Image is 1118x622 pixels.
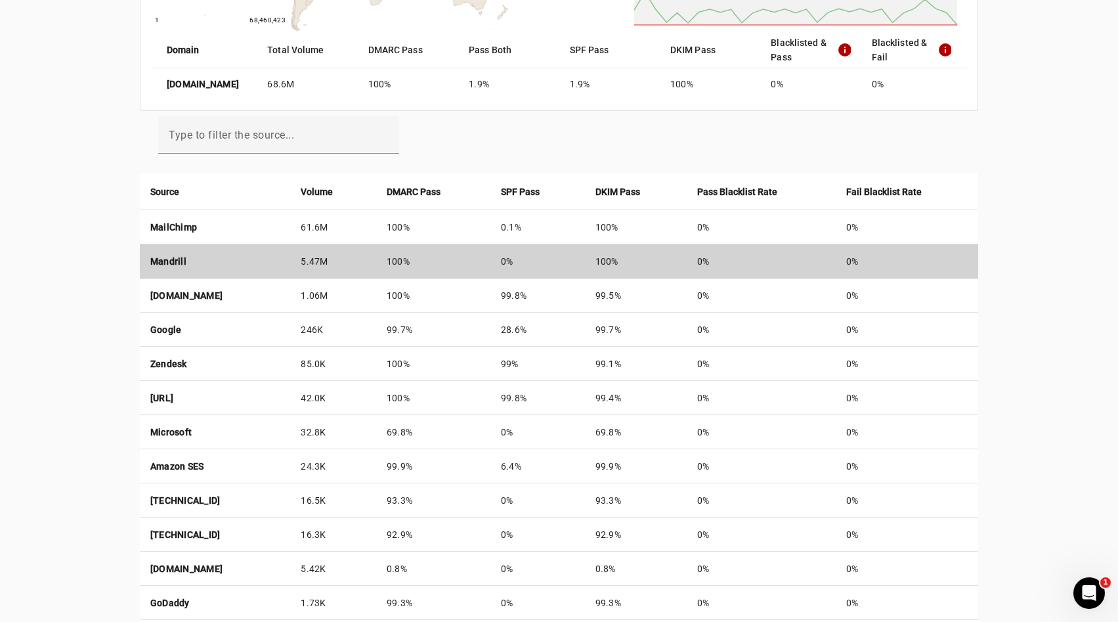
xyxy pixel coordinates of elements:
strong: DMARC Pass [387,185,441,199]
mat-header-cell: SPF Pass [559,32,660,68]
mat-cell: 100% [358,68,458,100]
td: 69.8% [585,415,687,449]
td: 99.7% [585,313,687,347]
div: Fail Blacklist Rate [846,185,968,199]
td: 24.3K [290,449,376,483]
td: 5.42K [290,552,376,586]
td: 0% [687,210,836,244]
strong: MailChimp [150,222,197,233]
div: Volume [301,185,365,199]
mat-cell: 100% [660,68,760,100]
td: 28.6% [490,313,585,347]
td: 100% [376,278,490,313]
strong: Mandrill [150,256,186,267]
strong: Pass Blacklist Rate [697,185,777,199]
td: 99.1% [585,347,687,381]
td: 0% [687,313,836,347]
td: 99.9% [376,449,490,483]
td: 100% [585,244,687,278]
strong: [TECHNICAL_ID] [150,529,221,540]
td: 0.8% [376,552,490,586]
td: 0% [836,244,978,278]
td: 5.47M [290,244,376,278]
td: 0% [836,313,978,347]
td: 100% [376,381,490,415]
td: 6.4% [490,449,585,483]
td: 0.1% [490,210,585,244]
td: 0% [687,278,836,313]
td: 100% [376,244,490,278]
text: 1 [155,16,159,24]
div: DMARC Pass [387,185,480,199]
mat-header-cell: DKIM Pass [660,32,760,68]
td: 0% [687,586,836,620]
td: 0% [687,552,836,586]
td: 0% [836,278,978,313]
td: 61.6M [290,210,376,244]
mat-header-cell: Total Volume [257,32,357,68]
mat-cell: 0% [861,68,967,100]
div: Pass Blacklist Rate [697,185,825,199]
td: 99% [490,347,585,381]
mat-header-cell: DMARC Pass [358,32,458,68]
td: 0% [687,381,836,415]
td: 0% [836,586,978,620]
td: 99.7% [376,313,490,347]
td: 99.3% [585,586,687,620]
td: 0% [490,586,585,620]
td: 0% [490,483,585,518]
mat-cell: 1.9% [559,68,660,100]
td: 85.0K [290,347,376,381]
div: SPF Pass [501,185,574,199]
td: 16.3K [290,518,376,552]
strong: GoDaddy [150,598,190,608]
td: 42.0K [290,381,376,415]
text: 68,460,423 [249,16,286,24]
td: 100% [585,210,687,244]
strong: [TECHNICAL_ID] [150,495,221,506]
td: 0% [836,483,978,518]
td: 0% [490,518,585,552]
td: 0% [687,518,836,552]
td: 32.8K [290,415,376,449]
td: 0% [687,347,836,381]
td: 0% [687,483,836,518]
td: 93.3% [376,483,490,518]
strong: Zendesk [150,359,187,369]
mat-header-cell: Blacklisted & Fail [861,32,967,68]
td: 99.5% [585,278,687,313]
mat-icon: info [937,42,951,58]
td: 100% [376,347,490,381]
td: 0% [687,244,836,278]
td: 100% [376,210,490,244]
td: 99.8% [490,278,585,313]
td: 0% [836,347,978,381]
td: 99.3% [376,586,490,620]
td: 0% [836,381,978,415]
strong: Volume [301,185,333,199]
td: 0% [836,449,978,483]
strong: Fail Blacklist Rate [846,185,922,199]
td: 99.9% [585,449,687,483]
strong: [DOMAIN_NAME] [167,78,239,91]
td: 92.9% [376,518,490,552]
div: DKIM Pass [595,185,676,199]
mat-cell: 1.9% [458,68,559,100]
strong: Google [150,324,182,335]
td: 1.73K [290,586,376,620]
td: 99.4% [585,381,687,415]
span: 1 [1100,577,1111,588]
td: 246K [290,313,376,347]
strong: DKIM Pass [595,185,640,199]
div: Source [150,185,280,199]
mat-label: Type to filter the source... [169,129,294,141]
strong: Amazon SES [150,461,204,472]
strong: [DOMAIN_NAME] [150,290,223,301]
strong: Domain [167,43,200,57]
strong: [URL] [150,393,173,403]
td: 0% [836,415,978,449]
strong: Source [150,185,179,199]
strong: SPF Pass [501,185,540,199]
strong: [DOMAIN_NAME] [150,564,223,574]
strong: Microsoft [150,427,192,437]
